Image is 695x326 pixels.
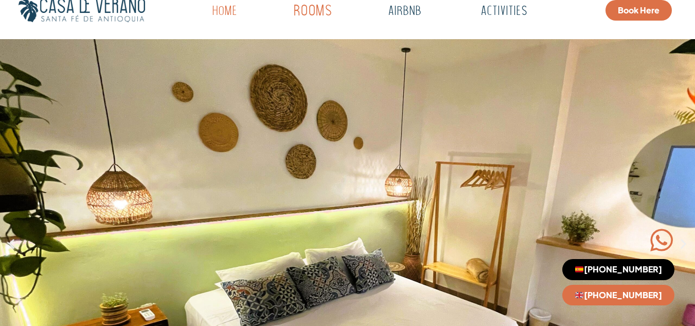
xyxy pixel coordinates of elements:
div: Next slide [677,237,690,250]
img: 🇪🇸 [575,265,583,273]
span: Book Here [618,6,660,14]
a: 🇬🇧[PHONE_NUMBER] [562,285,674,305]
div: Previous slide [5,237,18,250]
span: [PHONE_NUMBER] [575,265,662,273]
a: 🇪🇸[PHONE_NUMBER] [562,259,674,280]
span: [PHONE_NUMBER] [575,291,662,299]
img: 🇬🇧 [575,291,583,299]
